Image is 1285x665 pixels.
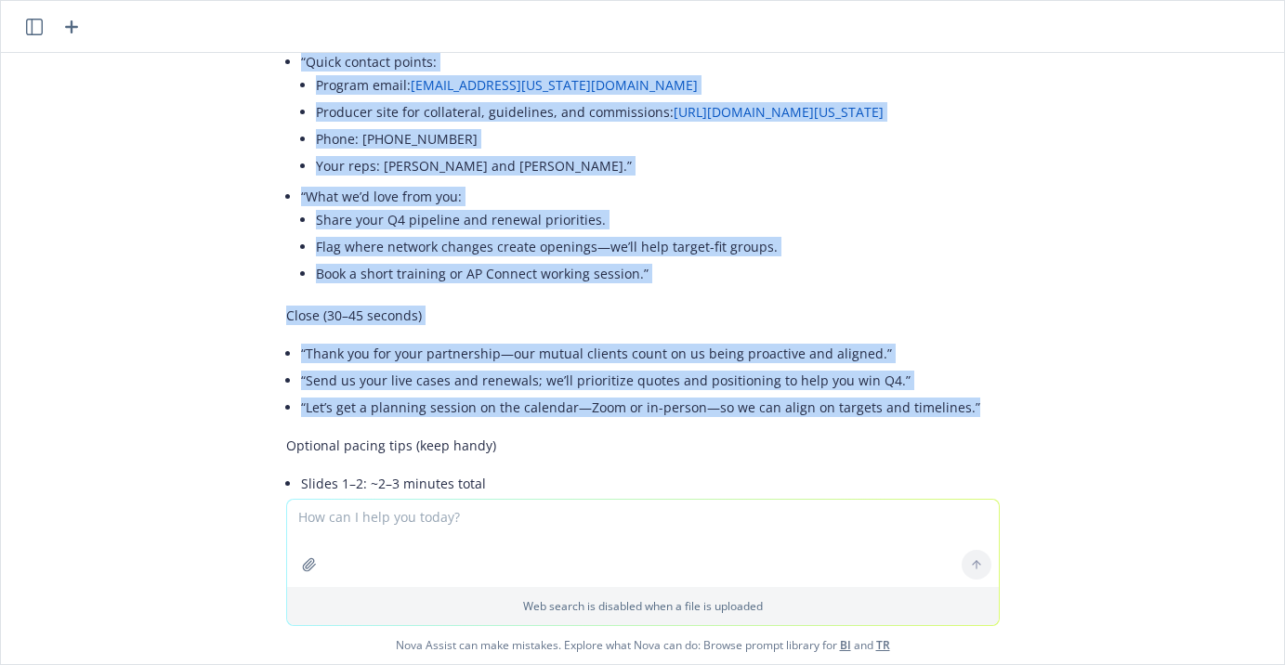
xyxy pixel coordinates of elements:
[301,367,1000,394] li: “Send us your live cases and renewals; we’ll prioritize quotes and positioning to help you win Q4.”
[316,98,1000,125] li: Producer site for collateral, guidelines, and commissions:
[301,394,1000,421] li: “Let’s get a planning session on the calendar—Zoom or in-person—so we can align on targets and ti...
[286,306,1000,325] p: Close (30–45 seconds)
[301,470,1000,497] li: Slides 1–2: ~2–3 minutes total
[8,626,1277,664] span: Nova Assist can make mistakes. Explore what Nova can do: Browse prompt library for and
[840,637,851,653] a: BI
[301,340,1000,367] li: “Thank you for your partnership—our mutual clients count on us being proactive and aligned.”
[316,260,1000,287] li: Book a short training or AP Connect working session.”
[316,152,1000,179] li: Your reps: [PERSON_NAME] and [PERSON_NAME].”
[876,637,890,653] a: TR
[316,206,1000,233] li: Share your Q4 pipeline and renewal priorities.
[674,103,884,121] a: [URL][DOMAIN_NAME][US_STATE]
[301,48,1000,183] li: “Quick contact points:
[286,436,1000,455] p: Optional pacing tips (keep handy)
[411,76,698,94] a: [EMAIL_ADDRESS][US_STATE][DOMAIN_NAME]
[316,125,1000,152] li: Phone: [PHONE_NUMBER]
[316,233,1000,260] li: Flag where network changes create openings—we’ll help target-fit groups.
[301,497,1000,524] li: Slides 3–5: ~5–6 minutes
[316,72,1000,98] li: Program email:
[298,598,988,614] p: Web search is disabled when a file is uploaded
[301,183,1000,291] li: “What we’d love from you:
